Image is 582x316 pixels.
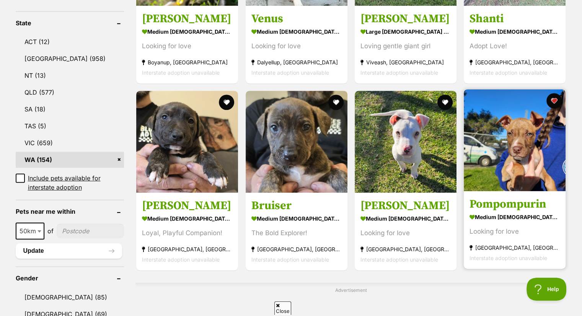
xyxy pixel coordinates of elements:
h3: Bruiser [251,198,342,213]
a: SA (18) [16,101,124,117]
strong: [GEOGRAPHIC_DATA], [GEOGRAPHIC_DATA] [142,244,232,254]
h3: Pompompurin [470,197,560,211]
button: favourite [547,93,562,108]
strong: [GEOGRAPHIC_DATA], [GEOGRAPHIC_DATA] [251,244,342,254]
strong: [GEOGRAPHIC_DATA], [GEOGRAPHIC_DATA] [470,242,560,253]
button: favourite [437,95,453,110]
img: Pinkerton - Mixed Dog [355,91,456,193]
img: Pompompurin - Mixed Dog [464,89,566,191]
span: 50km [16,223,44,239]
iframe: Help Scout Beacon - Open [527,278,567,301]
a: Shanti medium [DEMOGRAPHIC_DATA] Dog Adopt Love! [GEOGRAPHIC_DATA], [GEOGRAPHIC_DATA] Interstate ... [464,6,566,84]
strong: large [DEMOGRAPHIC_DATA] Dog [360,26,451,37]
h3: [PERSON_NAME] [360,11,451,26]
input: postcode [57,224,124,238]
strong: medium [DEMOGRAPHIC_DATA] Dog [470,211,560,223]
a: Pompompurin medium [DEMOGRAPHIC_DATA] Dog Looking for love [GEOGRAPHIC_DATA], [GEOGRAPHIC_DATA] I... [464,191,566,269]
a: ACT (12) [16,34,124,50]
button: favourite [219,95,235,110]
strong: medium [DEMOGRAPHIC_DATA] Dog [360,213,451,224]
span: Interstate adoption unavailable [142,69,220,76]
span: Include pets available for interstate adoption [28,174,124,192]
a: [PERSON_NAME] medium [DEMOGRAPHIC_DATA] Dog Looking for love [GEOGRAPHIC_DATA], [GEOGRAPHIC_DATA]... [355,193,456,270]
a: [DEMOGRAPHIC_DATA] (85) [16,289,124,305]
strong: Viveash, [GEOGRAPHIC_DATA] [360,57,451,67]
span: Interstate adoption unavailable [142,256,220,263]
div: Looking for love [142,41,232,51]
span: 50km [16,226,44,236]
button: favourite [328,95,344,110]
div: Loving gentle giant girl [360,41,451,51]
strong: medium [DEMOGRAPHIC_DATA] Dog [470,26,560,37]
img: Bruiser - Staffordshire Bull Terrier x Mixed breed Dog [246,91,347,193]
span: Interstate adoption unavailable [470,255,547,261]
a: QLD (577) [16,84,124,100]
span: Interstate adoption unavailable [360,69,438,76]
a: Include pets available for interstate adoption [16,174,124,192]
div: Looking for love [470,226,560,237]
a: [GEOGRAPHIC_DATA] (958) [16,51,124,67]
strong: [GEOGRAPHIC_DATA], [GEOGRAPHIC_DATA] [470,57,560,67]
strong: Dalyellup, [GEOGRAPHIC_DATA] [251,57,342,67]
strong: Boyanup, [GEOGRAPHIC_DATA] [142,57,232,67]
h3: Shanti [470,11,560,26]
span: Interstate adoption unavailable [251,256,329,263]
a: Bruiser medium [DEMOGRAPHIC_DATA] Dog The Bold Explorer! [GEOGRAPHIC_DATA], [GEOGRAPHIC_DATA] Int... [246,193,347,270]
img: Morris - Staffordshire Bull Terrier x Mixed breed Dog [136,91,238,193]
span: Interstate adoption unavailable [251,69,329,76]
h3: [PERSON_NAME] [142,11,232,26]
a: [PERSON_NAME] medium [DEMOGRAPHIC_DATA] Dog Loyal, Playful Companion! [GEOGRAPHIC_DATA], [GEOGRAP... [136,193,238,270]
a: NT (13) [16,67,124,84]
header: Pets near me within [16,208,124,215]
div: Looking for love [251,41,342,51]
span: Interstate adoption unavailable [470,69,547,76]
a: Venus medium [DEMOGRAPHIC_DATA] Dog Looking for love Dalyellup, [GEOGRAPHIC_DATA] Interstate adop... [246,6,347,84]
div: The Bold Explorer! [251,228,342,238]
strong: medium [DEMOGRAPHIC_DATA] Dog [142,213,232,224]
a: TAS (5) [16,118,124,134]
a: VIC (659) [16,135,124,151]
a: [PERSON_NAME] medium [DEMOGRAPHIC_DATA] Dog Looking for love Boyanup, [GEOGRAPHIC_DATA] Interstat... [136,6,238,84]
h3: [PERSON_NAME] [360,198,451,213]
button: Update [16,243,122,259]
strong: [GEOGRAPHIC_DATA], [GEOGRAPHIC_DATA] [360,244,451,254]
a: [PERSON_NAME] large [DEMOGRAPHIC_DATA] Dog Loving gentle giant girl Viveash, [GEOGRAPHIC_DATA] In... [355,6,456,84]
h3: [PERSON_NAME] [142,198,232,213]
header: Gender [16,275,124,282]
header: State [16,20,124,26]
div: Loyal, Playful Companion! [142,228,232,238]
strong: medium [DEMOGRAPHIC_DATA] Dog [251,26,342,37]
div: Looking for love [360,228,451,238]
span: Close [274,301,291,315]
span: Interstate adoption unavailable [360,256,438,263]
a: WA (154) [16,152,124,168]
strong: medium [DEMOGRAPHIC_DATA] Dog [251,213,342,224]
h3: Venus [251,11,342,26]
span: of [47,226,54,236]
div: Adopt Love! [470,41,560,51]
strong: medium [DEMOGRAPHIC_DATA] Dog [142,26,232,37]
